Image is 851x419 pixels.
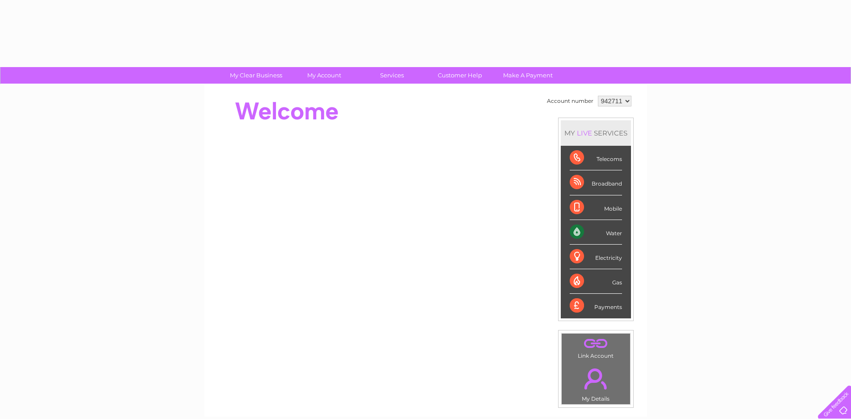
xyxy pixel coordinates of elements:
div: Water [570,220,622,245]
a: My Account [287,67,361,84]
div: LIVE [575,129,594,137]
div: Broadband [570,170,622,195]
td: Account number [545,93,596,109]
a: Make A Payment [491,67,565,84]
div: MY SERVICES [561,120,631,146]
div: Telecoms [570,146,622,170]
a: Customer Help [423,67,497,84]
a: . [564,336,628,351]
div: Payments [570,294,622,318]
div: Gas [570,269,622,294]
a: Services [355,67,429,84]
td: Link Account [561,333,631,361]
div: Electricity [570,245,622,269]
div: Mobile [570,195,622,220]
td: My Details [561,361,631,405]
a: . [564,363,628,394]
a: My Clear Business [219,67,293,84]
